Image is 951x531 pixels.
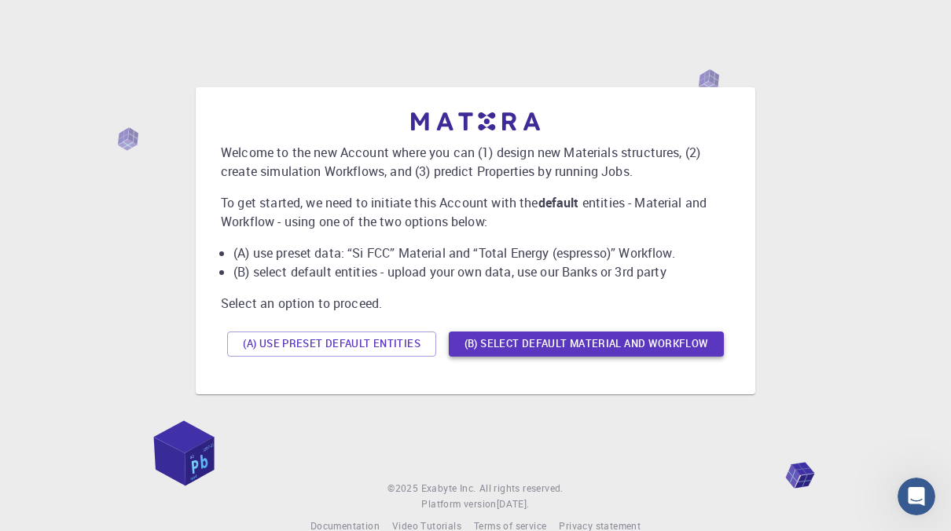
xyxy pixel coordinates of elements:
p: To get started, we need to initiate this Account with the entities - Material and Workflow - usin... [221,193,730,231]
button: (B) Select default material and workflow [449,331,724,357]
span: All rights reserved. [479,481,564,496]
a: Exabyte Inc. [421,481,476,496]
span: Exabyte Inc. [421,482,476,494]
span: © 2025 [387,481,420,496]
p: Select an option to proceed. [221,294,730,313]
button: (A) Use preset default entities [227,331,436,357]
iframe: Intercom live chat [898,478,935,515]
li: (A) use preset data: “Si FCC” Material and “Total Energy (espresso)” Workflow. [233,244,730,262]
b: default [538,194,579,211]
p: Welcome to the new Account where you can (1) design new Materials structures, (2) create simulati... [221,143,730,181]
a: [DATE]. [497,496,530,512]
span: [DATE] . [497,497,530,510]
li: (B) select default entities - upload your own data, use our Banks or 3rd party [233,262,730,281]
span: Platform version [421,496,496,512]
img: logo [411,112,540,130]
span: Support [31,11,88,25]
